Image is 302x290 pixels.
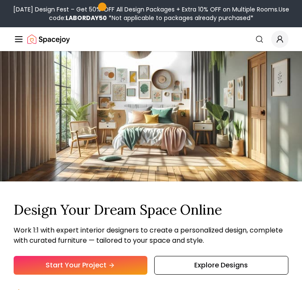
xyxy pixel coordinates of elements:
span: *Not applicable to packages already purchased* [107,14,253,22]
img: Spacejoy Logo [27,31,70,48]
div: [DATE] Design Fest – Get 50% OFF All Design Packages + Extra 10% OFF on Multiple Rooms. [3,5,299,22]
a: Start Your Project [14,256,147,275]
a: Spacejoy [27,31,70,48]
p: Work 1:1 with expert interior designers to create a personalized design, complete with curated fu... [14,225,288,246]
span: Use code: [49,5,289,22]
nav: Global [14,27,288,51]
h1: Design Your Dream Space Online [14,202,288,218]
b: LABORDAY50 [66,14,107,22]
a: Explore Designs [154,256,289,275]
